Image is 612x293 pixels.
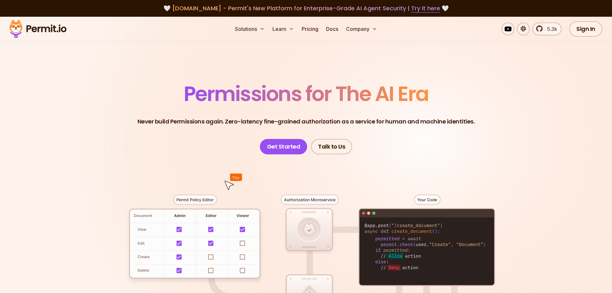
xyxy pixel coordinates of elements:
a: Sign In [569,21,602,37]
span: Permissions for The AI Era [184,79,429,108]
div: 🤍 🤍 [15,4,597,13]
img: Permit logo [6,18,69,40]
a: 5.3k [532,23,562,35]
button: Company [343,23,380,35]
a: Pricing [299,23,321,35]
a: Docs [324,23,341,35]
button: Solutions [232,23,267,35]
a: Try it here [411,4,440,13]
span: [DOMAIN_NAME] - Permit's New Platform for Enterprise-Grade AI Agent Security | [172,4,440,12]
a: Talk to Us [311,139,352,154]
p: Never build Permissions again. Zero-latency fine-grained authorization as a service for human and... [137,117,475,126]
a: Get Started [260,139,307,154]
button: Learn [270,23,297,35]
span: 5.3k [543,25,557,33]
